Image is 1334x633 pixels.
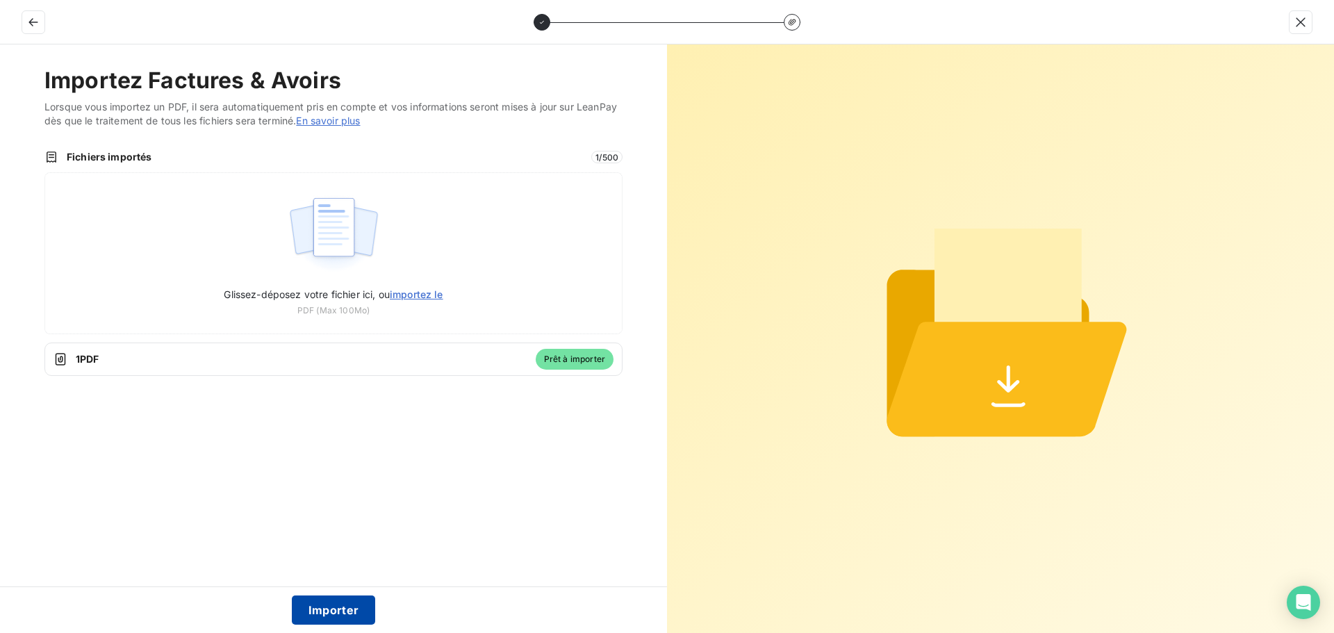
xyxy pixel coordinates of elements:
span: Fichiers importés [67,150,583,164]
a: En savoir plus [296,115,360,126]
h2: Importez Factures & Avoirs [44,67,623,94]
span: Prêt à importer [536,349,614,370]
div: Open Intercom Messenger [1287,586,1320,619]
span: 1 / 500 [591,151,623,163]
button: Importer [292,595,376,625]
span: 1 PDF [76,352,527,366]
span: importez le [390,288,443,300]
img: illustration [288,190,380,279]
span: Lorsque vous importez un PDF, il sera automatiquement pris en compte et vos informations seront m... [44,100,623,128]
span: Glissez-déposez votre fichier ici, ou [224,288,443,300]
span: PDF (Max 100Mo) [297,304,370,317]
